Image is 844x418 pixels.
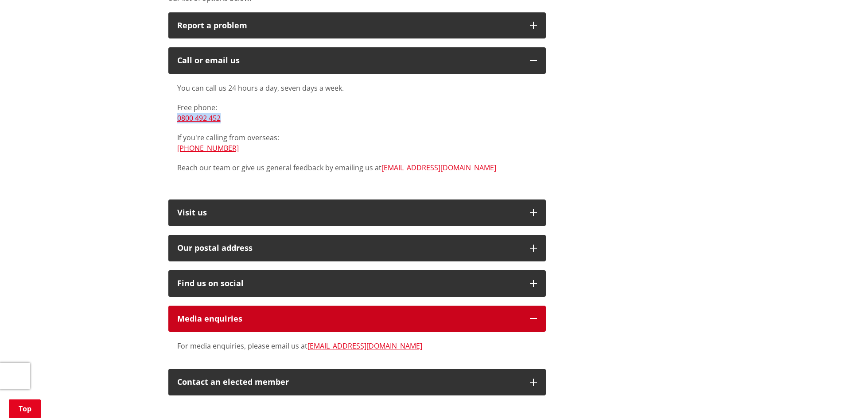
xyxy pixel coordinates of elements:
p: Reach our team or give us general feedback by emailing us at [177,162,537,173]
div: Find us on social [177,279,521,288]
button: Find us on social [168,270,546,297]
a: [PHONE_NUMBER] [177,143,239,153]
p: If you're calling from overseas: [177,132,537,153]
a: Top [9,399,41,418]
button: Our postal address [168,235,546,261]
button: Contact an elected member [168,369,546,395]
a: [EMAIL_ADDRESS][DOMAIN_NAME] [381,163,496,173]
p: Free phone: [177,102,537,123]
button: Visit us [168,199,546,226]
p: Report a problem [177,21,521,30]
h2: Our postal address [177,244,521,253]
div: For media enquiries, please email us at [177,341,537,351]
p: Visit us [177,208,521,217]
button: Call or email us [168,47,546,74]
a: 0800 492 452 [177,113,221,123]
button: Media enquiries [168,306,546,332]
p: You can call us 24 hours a day, seven days a week. [177,83,537,93]
a: [EMAIL_ADDRESS][DOMAIN_NAME] [307,341,422,351]
iframe: Messenger Launcher [803,381,835,413]
button: Report a problem [168,12,546,39]
div: Media enquiries [177,314,521,323]
p: Contact an elected member [177,378,521,387]
div: Call or email us [177,56,521,65]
